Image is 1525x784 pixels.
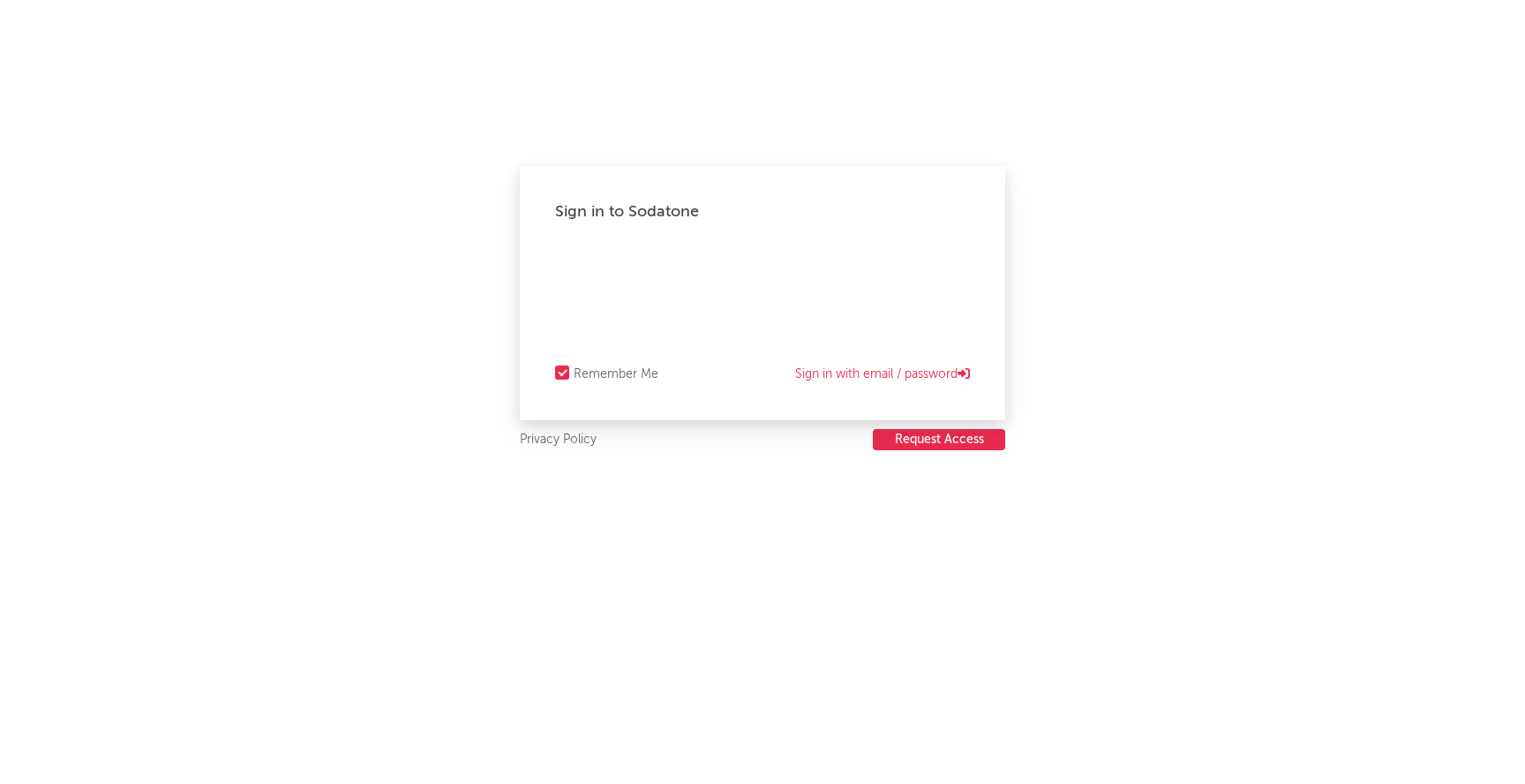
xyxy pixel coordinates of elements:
[555,201,970,222] div: Sign in to Sodatone
[873,429,1005,450] button: Request Access
[873,429,1005,451] a: Request Access
[574,364,658,385] div: Remember Me
[520,429,597,451] a: Privacy Policy
[795,364,970,385] a: Sign in with email / password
